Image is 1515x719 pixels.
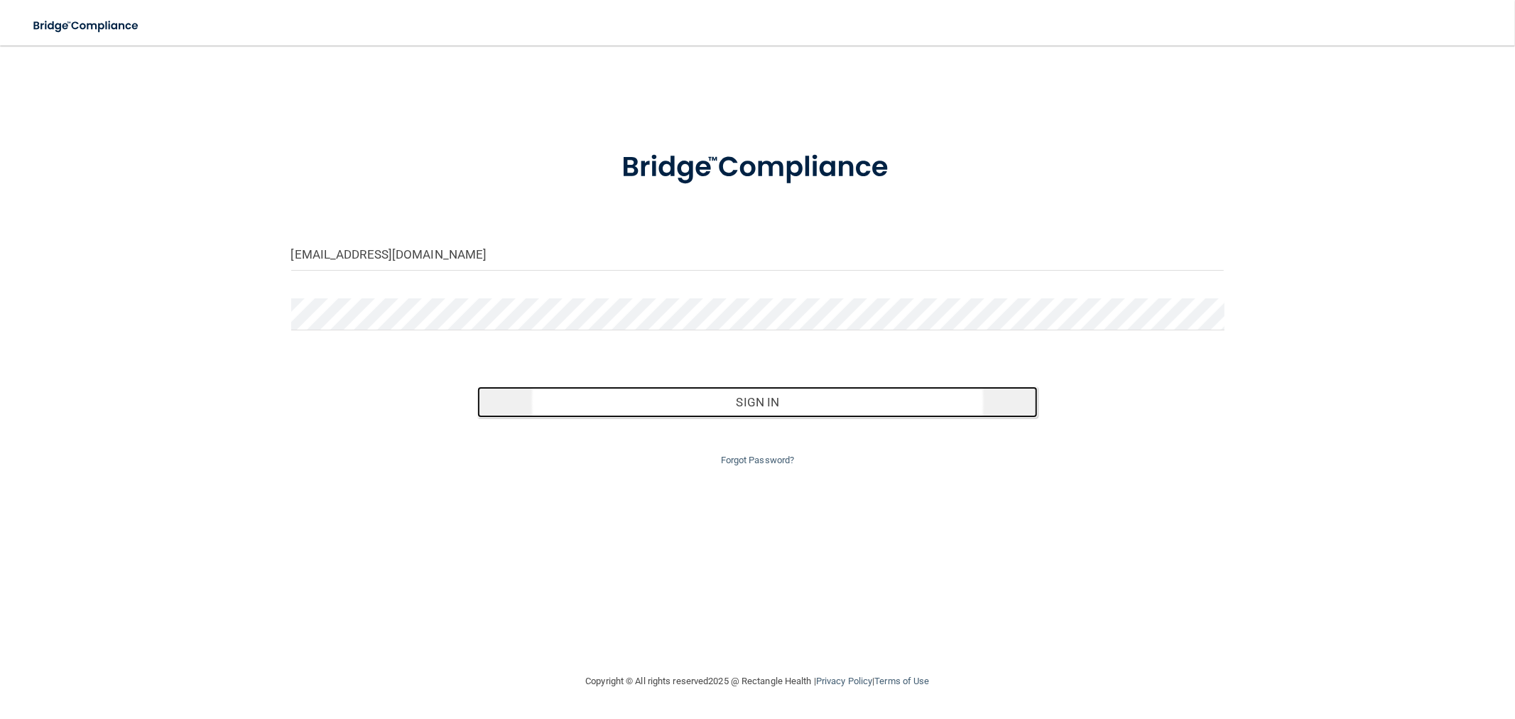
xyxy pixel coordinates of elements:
[816,676,872,686] a: Privacy Policy
[21,11,152,40] img: bridge_compliance_login_screen.278c3ca4.svg
[721,455,795,465] a: Forgot Password?
[874,676,929,686] a: Terms of Use
[477,386,1037,418] button: Sign In
[291,239,1225,271] input: Email
[592,131,923,205] img: bridge_compliance_login_screen.278c3ca4.svg
[499,659,1017,704] div: Copyright © All rights reserved 2025 @ Rectangle Health | |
